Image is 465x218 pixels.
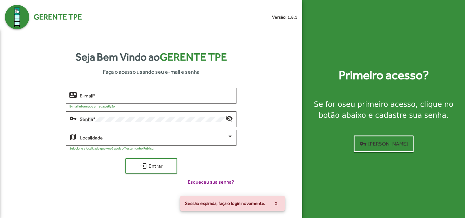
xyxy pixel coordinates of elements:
[342,100,415,109] strong: seu primeiro acesso
[69,133,77,140] mat-icon: map
[131,160,172,171] span: Entrar
[140,162,147,170] mat-icon: login
[5,5,29,29] img: Logo Gerente
[69,146,154,150] mat-hint: Selecione a localidade que você apoia o Testemunho Público.
[359,138,408,149] span: [PERSON_NAME]
[274,198,278,209] span: X
[354,135,414,152] button: [PERSON_NAME]
[272,14,297,20] small: Versão: 1.8.1
[34,11,82,23] span: Gerente TPE
[309,99,458,121] div: Se for o , clique no botão abaixo e cadastre sua senha.
[75,49,227,65] strong: Seja Bem Vindo ao
[160,51,227,63] span: Gerente TPE
[188,178,234,186] span: Esqueceu sua senha?
[359,140,367,147] mat-icon: vpn_key
[226,114,233,122] mat-icon: visibility_off
[103,68,200,76] span: Faça o acesso usando seu e-mail e senha
[69,114,77,122] mat-icon: vpn_key
[125,158,177,174] button: Entrar
[69,104,116,108] mat-hint: E-mail informado em sua petição.
[270,198,282,209] button: X
[185,200,265,206] span: Sessão expirada, faça o login novamente.
[69,91,77,98] mat-icon: contact_mail
[339,66,429,84] strong: Primeiro acesso?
